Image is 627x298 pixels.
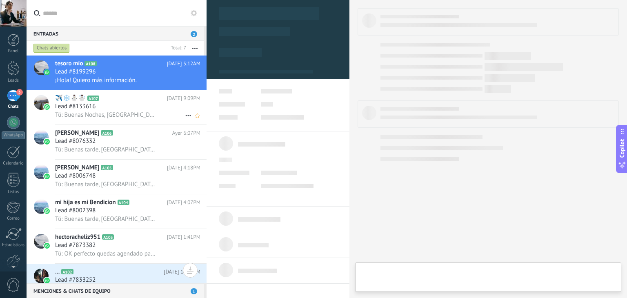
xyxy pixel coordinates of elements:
[55,68,96,76] span: Lead #8199296
[167,233,200,241] span: [DATE] 1:41PM
[44,173,50,179] img: icon
[2,189,25,195] div: Listas
[27,90,207,125] a: avataricon✈️️❄️⛄☃️A107[DATE] 9:09PMLead #8133616Tú: Buenas Noches, [GEOGRAPHIC_DATA] estas. El di...
[55,215,156,223] span: Tú: Buenas tarde, [GEOGRAPHIC_DATA] estas. En un momento el Abogado se comunicara contigo para da...
[44,208,50,214] img: icon
[2,104,25,109] div: Chats
[55,172,96,180] span: Lead #8006748
[84,61,96,66] span: A108
[27,229,207,263] a: avatariconhectoracheliz951A103[DATE] 1:41PMLead #7873382Tú: OK perfecto quedas agendado para el d...
[44,278,50,283] img: icon
[101,130,113,136] span: A106
[55,129,99,137] span: [PERSON_NAME]
[27,264,207,298] a: avataricon...A102[DATE] 11:59AMLead #7833252
[27,26,204,41] div: Entradas
[101,165,113,170] span: A105
[61,269,73,274] span: A102
[55,94,86,102] span: ✈️️❄️⛄☃️
[2,216,25,221] div: Correo
[55,180,156,188] span: Tú: Buenas tarde, [GEOGRAPHIC_DATA] estas. En un momento el Abogado se comunicara contigo para da...
[27,283,204,298] div: Menciones & Chats de equipo
[55,268,60,276] span: ...
[2,78,25,83] div: Leads
[167,198,200,207] span: [DATE] 4:07PM
[55,76,137,84] span: ¡Hola! Quiero más información.
[164,268,200,276] span: [DATE] 11:59AM
[44,243,50,249] img: icon
[27,160,207,194] a: avataricon[PERSON_NAME]A105[DATE] 4:18PMLead #8006748Tú: Buenas tarde, [GEOGRAPHIC_DATA] estas. E...
[27,125,207,159] a: avataricon[PERSON_NAME]A106Ayer 6:07PMLead #8076332Tú: Buenas tarde, [GEOGRAPHIC_DATA] estas. En ...
[87,96,99,101] span: A107
[191,288,197,294] span: 1
[27,194,207,229] a: avatariconmi hija es mi BendicionA104[DATE] 4:07PMLead #8002398Tú: Buenas tarde, [GEOGRAPHIC_DATA...
[2,131,25,139] div: WhatsApp
[102,234,114,240] span: A103
[44,69,50,75] img: icon
[167,60,200,68] span: [DATE] 5:12AM
[55,207,96,215] span: Lead #8002398
[191,31,197,37] span: 2
[2,242,25,248] div: Estadísticas
[167,164,200,172] span: [DATE] 4:18PM
[44,139,50,145] img: icon
[2,161,25,166] div: Calendario
[167,94,200,102] span: [DATE] 9:09PM
[118,200,129,205] span: A104
[55,250,156,258] span: Tú: OK perfecto quedas agendado para el día de [DATE] alas 12:00pm ESTAR AL PENDIENTE PARA QUE RE...
[618,139,626,158] span: Copilot
[55,111,156,119] span: Tú: Buenas Noches, [GEOGRAPHIC_DATA] estas. El dia de [DATE] el Abogado se comunicara contigo par...
[55,241,96,249] span: Lead #7873382
[55,102,96,111] span: Lead #8133616
[172,129,200,137] span: Ayer 6:07PM
[55,276,96,284] span: Lead #7833252
[55,233,100,241] span: hectoracheliz951
[33,43,70,53] div: Chats abiertos
[44,104,50,110] img: icon
[55,164,99,172] span: [PERSON_NAME]
[2,49,25,54] div: Panel
[168,44,186,52] div: Total: 7
[16,89,23,96] span: 3
[55,60,83,68] span: tesoro mío
[27,56,207,90] a: avataricontesoro míoA108[DATE] 5:12AMLead #8199296¡Hola! Quiero más información.
[55,137,96,145] span: Lead #8076332
[55,146,156,153] span: Tú: Buenas tarde, [GEOGRAPHIC_DATA] estas. En un momento el Abogado se comunicara contigo para da...
[55,198,116,207] span: mi hija es mi Bendicion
